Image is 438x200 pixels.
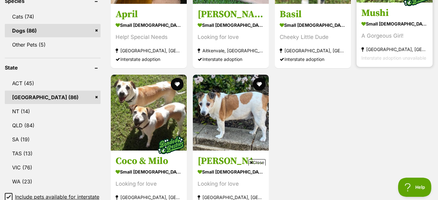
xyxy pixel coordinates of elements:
div: Cheeky Little Dude [280,33,346,42]
strong: [GEOGRAPHIC_DATA], [GEOGRAPHIC_DATA] [280,47,346,55]
a: TAS (13) [5,147,101,160]
strong: Aitkenvale, [GEOGRAPHIC_DATA] [198,47,264,55]
div: A Gorgeous Girl! [361,32,428,41]
span: Interstate adoption unavailable [361,56,426,61]
h3: [PERSON_NAME] [198,9,264,21]
a: Other Pets (5) [5,38,101,51]
div: Interstate adoption [198,55,264,64]
iframe: Help Scout Beacon - Open [398,178,432,197]
span: Close [248,159,266,166]
div: Interstate adoption [116,55,182,64]
header: State [5,65,101,70]
a: QLD (84) [5,119,101,132]
a: SA (19) [5,133,101,146]
img: Kip - Jack Russell Terrier x Mini Foxie Dog [193,75,269,151]
a: NT (14) [5,105,101,118]
img: bonded besties [155,129,187,161]
div: Help! Special Needs [116,33,182,42]
div: Looking for love [198,33,264,42]
h3: Basil [280,9,346,21]
h3: Mushi [361,7,428,19]
iframe: Advertisement [103,168,335,197]
a: Cats (74) [5,10,101,23]
strong: small [DEMOGRAPHIC_DATA] Dog [361,19,428,29]
a: Dogs (86) [5,24,101,37]
h3: [PERSON_NAME] [198,155,264,167]
a: April small [DEMOGRAPHIC_DATA] Dog Help! Special Needs [GEOGRAPHIC_DATA], [GEOGRAPHIC_DATA] Inter... [111,4,187,69]
div: Interstate adoption [280,55,346,64]
img: Coco & Milo - Jack Russell Terrier Dog [111,75,187,151]
h3: April [116,9,182,21]
a: [PERSON_NAME] small [DEMOGRAPHIC_DATA] Dog Looking for love Aitkenvale, [GEOGRAPHIC_DATA] Interst... [193,4,269,69]
a: [GEOGRAPHIC_DATA] (86) [5,91,101,104]
h3: Coco & Milo [116,155,182,167]
button: favourite [171,78,184,91]
a: VIC (76) [5,161,101,174]
button: favourite [253,78,266,91]
a: ACT (45) [5,77,101,90]
a: Mushi small [DEMOGRAPHIC_DATA] Dog A Gorgeous Girl! [GEOGRAPHIC_DATA], [GEOGRAPHIC_DATA] Intersta... [357,3,433,67]
a: Basil small [DEMOGRAPHIC_DATA] Dog Cheeky Little Dude [GEOGRAPHIC_DATA], [GEOGRAPHIC_DATA] Inters... [275,4,351,69]
a: WA (23) [5,175,101,188]
strong: [GEOGRAPHIC_DATA], [GEOGRAPHIC_DATA] [116,47,182,55]
strong: small [DEMOGRAPHIC_DATA] Dog [280,21,346,30]
strong: small [DEMOGRAPHIC_DATA] Dog [198,21,264,30]
strong: small [DEMOGRAPHIC_DATA] Dog [116,21,182,30]
strong: [GEOGRAPHIC_DATA], [GEOGRAPHIC_DATA] [361,45,428,54]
